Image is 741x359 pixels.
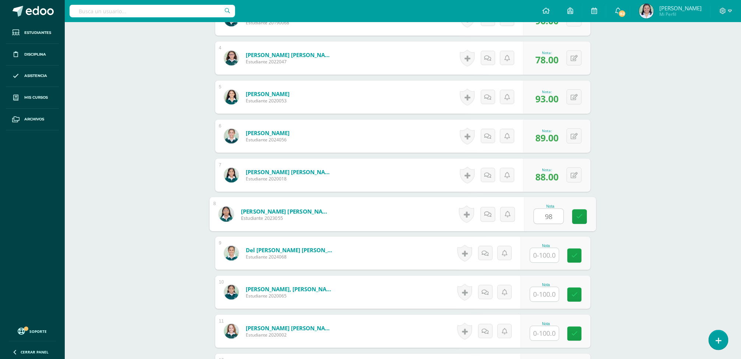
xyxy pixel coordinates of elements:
span: Soporte [30,329,47,334]
input: Busca un usuario... [70,5,235,17]
span: Estudiante 2020053 [246,98,290,104]
span: Cerrar panel [21,349,49,355]
span: 89.00 [535,131,559,144]
input: 0-100.0 [530,287,559,302]
span: Estudiantes [24,30,51,36]
a: [PERSON_NAME] [PERSON_NAME] [246,51,334,59]
a: Asistencia [6,66,59,87]
div: Nota [530,283,562,287]
div: Nota [534,204,567,208]
span: 93.00 [535,92,559,105]
div: Nota: [535,167,559,172]
img: 466a19907dcef20f5a747659c72beb6a.png [224,324,239,339]
input: 0-100.0 [530,326,559,341]
span: Estudiante 2023055 [241,215,332,222]
span: Mis cursos [24,95,48,101]
img: 34546dffc7f91733d70bae902371eae7.png [219,207,234,222]
span: Estudiante 2020065 [246,293,334,299]
img: 0a1b1de43d3f7044cafb493142da5e61.png [224,246,239,261]
span: Archivos [24,116,44,122]
div: Nota [530,322,562,326]
a: Mis cursos [6,87,59,109]
a: [PERSON_NAME] [246,129,290,137]
a: Soporte [9,326,56,336]
div: Nota: [535,89,559,94]
input: 0-100.0 [534,209,564,224]
img: 2e6c258da9ccee66aa00087072d4f1d6.png [639,4,654,18]
a: Archivos [6,109,59,130]
span: Estudiante 2024068 [246,254,334,260]
img: b049221fc9a3aaa718fc0ebc0d334bf1.png [224,168,239,183]
span: 88.00 [535,170,559,183]
div: Nota: [535,50,559,55]
img: baa4e1fb2bfc12bf1860b1059199dc5f.png [224,51,239,66]
span: Estudiante 2020002 [246,332,334,338]
span: Mi Perfil [659,11,702,17]
a: [PERSON_NAME], [PERSON_NAME] [246,285,334,293]
span: [PERSON_NAME] [659,4,702,12]
a: del [PERSON_NAME] [PERSON_NAME] [246,246,334,254]
span: Asistencia [24,73,47,79]
div: Nota: [535,128,559,133]
span: Estudiante 2020018 [246,176,334,182]
span: Estudiante 2022047 [246,59,334,65]
img: 3b7c9185d351bceeecddaba952ba5dfa.png [224,285,239,300]
img: d32bf5b278170151f9583867f578a70a.png [224,129,239,144]
span: 82 [618,10,626,18]
span: Disciplina [24,52,46,57]
span: Estudiante 2024056 [246,137,290,143]
span: 78.00 [535,53,559,66]
div: Nota [530,244,562,248]
a: [PERSON_NAME] [246,90,290,98]
input: 0-100.0 [530,248,559,263]
a: Disciplina [6,44,59,66]
img: 6e7fcbf51c1e849b1984292aa089e4b5.png [224,90,239,105]
a: [PERSON_NAME] [PERSON_NAME] [246,324,334,332]
a: [PERSON_NAME] [PERSON_NAME] [241,207,332,215]
span: Estudiante 20190068 [246,20,290,26]
a: Estudiantes [6,22,59,44]
a: [PERSON_NAME] [PERSON_NAME] [246,168,334,176]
